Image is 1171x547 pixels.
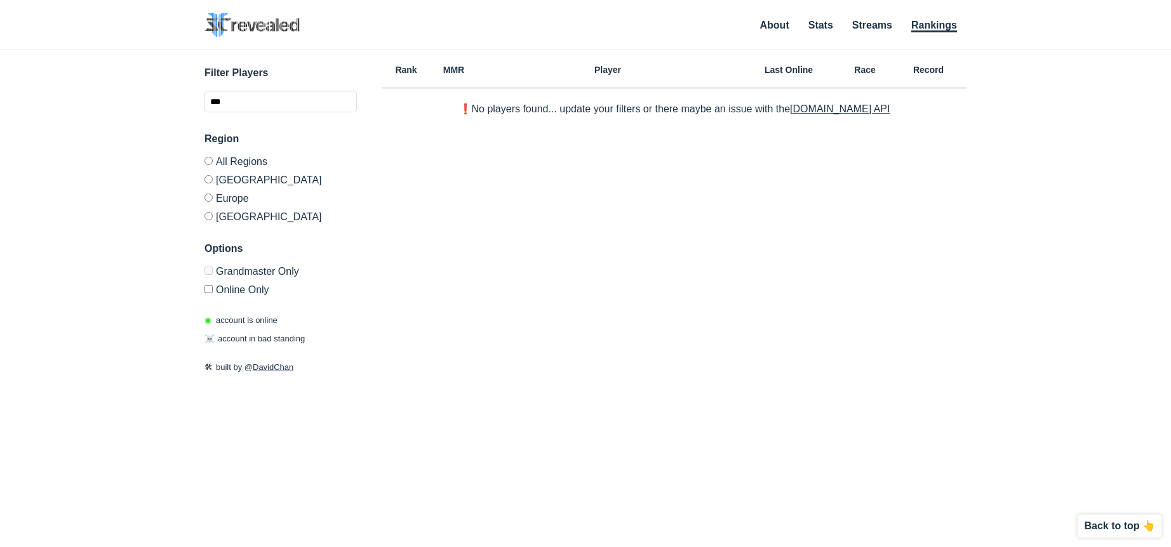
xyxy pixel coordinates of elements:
[204,13,300,37] img: SC2 Revealed
[204,314,278,327] p: account is online
[204,361,357,374] p: built by @
[204,131,357,147] h3: Region
[738,65,840,74] h6: Last Online
[790,103,890,114] a: [DOMAIN_NAME] API
[253,362,293,372] a: DavidChan
[382,65,430,74] h6: Rank
[852,20,892,30] a: Streams
[760,20,789,30] a: About
[204,267,213,275] input: Grandmaster Only
[890,65,967,74] h6: Record
[204,157,357,170] label: All Regions
[204,194,213,202] input: Europe
[204,170,357,188] label: [GEOGRAPHIC_DATA]
[204,362,213,372] span: 🛠
[204,188,357,207] label: Europe
[204,157,213,165] input: All Regions
[430,65,478,74] h6: MMR
[478,65,738,74] h6: Player
[459,104,890,114] p: ❗️No players found... update your filters or there maybe an issue with the
[204,280,357,295] label: Only show accounts currently laddering
[204,315,211,325] span: ◉
[204,241,357,256] h3: Options
[204,267,357,280] label: Only Show accounts currently in Grandmaster
[204,333,305,345] p: account in bad standing
[204,334,215,343] span: ☠️
[204,285,213,293] input: Online Only
[840,65,890,74] h6: Race
[1084,521,1155,531] p: Back to top 👆
[911,20,957,32] a: Rankings
[204,207,357,222] label: [GEOGRAPHIC_DATA]
[808,20,833,30] a: Stats
[204,175,213,183] input: [GEOGRAPHIC_DATA]
[204,65,357,81] h3: Filter Players
[204,212,213,220] input: [GEOGRAPHIC_DATA]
